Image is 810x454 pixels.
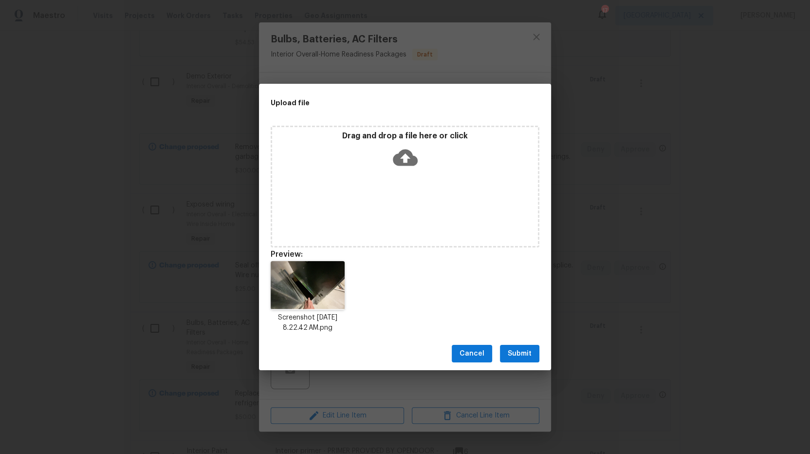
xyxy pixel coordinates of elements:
[271,313,345,333] p: Screenshot [DATE] 8.22.42 AM.png
[272,131,538,141] p: Drag and drop a file here or click
[460,348,484,360] span: Cancel
[500,345,539,363] button: Submit
[508,348,532,360] span: Submit
[271,97,496,108] h2: Upload file
[271,261,345,310] img: afJv5rYGtga2BrYGtga2BrYGtga2BrYGtga2BPbHdPrA1sDWwNbA1sDWwNbA1sDWwNbA1sDWwNfBJa2BPbD9p823mtwa2BrYG...
[452,345,492,363] button: Cancel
